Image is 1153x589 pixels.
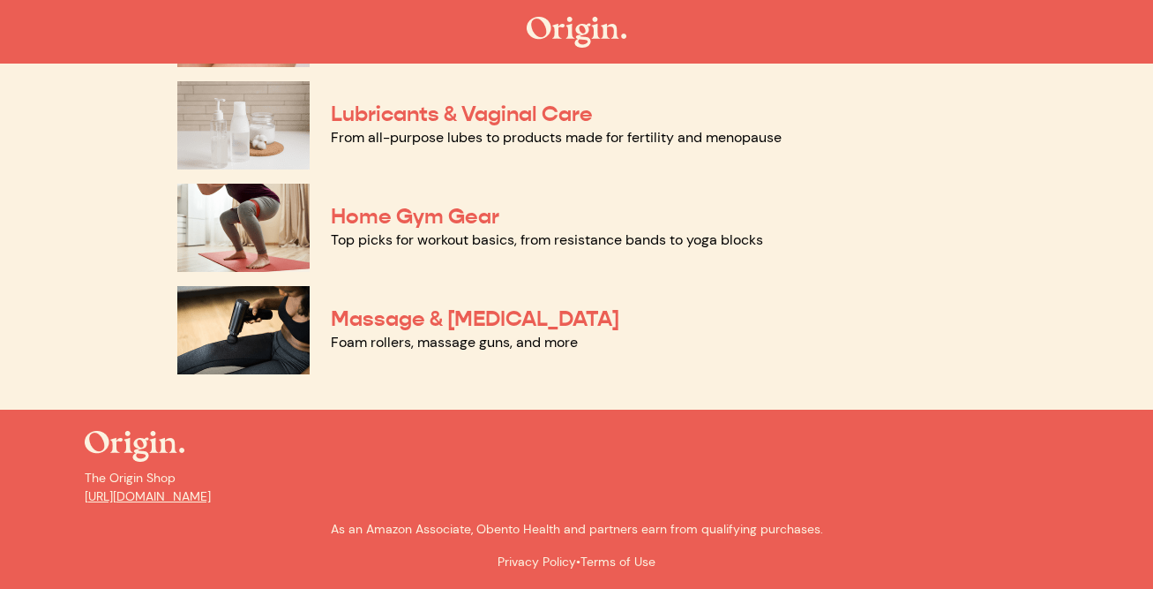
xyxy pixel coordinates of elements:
a: Terms of Use [580,554,655,570]
a: [URL][DOMAIN_NAME] [85,488,211,504]
p: • [85,553,1069,571]
p: As an Amazon Associate, Obento Health and partners earn from qualifying purchases. [85,520,1069,539]
img: The Origin Shop [527,17,626,48]
a: From all-purpose lubes to products made for fertility and menopause [331,128,782,147]
a: Lubricants & Vaginal Care [331,101,593,127]
img: Massage & Myofascial Release [177,286,310,374]
a: Massage & [MEDICAL_DATA] [331,306,619,332]
a: Home Gym Gear [331,203,499,230]
p: The Origin Shop [85,469,1069,506]
img: The Origin Shop [85,431,184,462]
img: Home Gym Gear [177,184,310,272]
a: Privacy Policy [498,554,576,570]
a: Foam rollers, massage guns, and more [331,333,578,351]
img: Lubricants & Vaginal Care [177,81,310,170]
a: Top picks for workout basics, from resistance bands to yoga blocks [331,230,763,249]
